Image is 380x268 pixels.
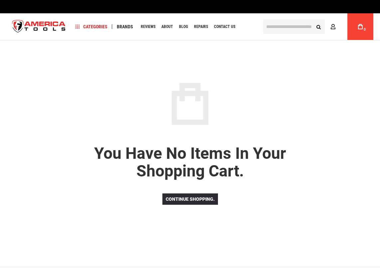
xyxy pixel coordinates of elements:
[214,25,235,29] span: Contact Us
[138,22,158,31] a: Reviews
[158,22,176,31] a: About
[141,25,155,29] span: Reviews
[161,25,173,29] span: About
[194,25,208,29] span: Repairs
[364,28,366,31] span: 0
[7,14,71,39] img: America Tools
[162,193,218,205] a: Continue shopping.
[117,24,133,29] span: Brands
[7,14,71,39] a: store logo
[176,22,191,31] a: Blog
[114,22,136,31] a: Brands
[70,145,310,180] p: You have no items in your shopping cart.
[191,22,211,31] a: Repairs
[76,24,107,29] span: Categories
[73,22,110,31] a: Categories
[354,13,367,40] a: 0
[179,25,188,29] span: Blog
[312,20,325,33] button: Search
[211,22,238,31] a: Contact Us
